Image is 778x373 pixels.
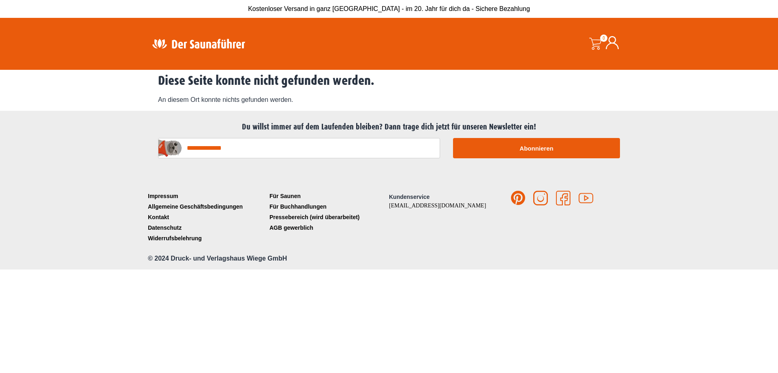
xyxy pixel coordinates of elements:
[267,191,389,201] a: Für Saunen
[146,233,267,244] a: Widerrufsbelehrung
[146,212,267,222] a: Kontakt
[267,212,389,222] a: Pressebereich (wird überarbeitet)
[146,191,267,201] a: Impressum
[146,222,267,233] a: Datenschutz
[158,73,620,88] h1: Diese Seite konnte nicht gefunden werden.
[150,122,628,132] h2: Du willst immer auf dem Laufenden bleiben? Dann trage dich jetzt für unseren Newsletter ein!
[267,191,389,233] nav: Menü
[146,201,267,212] a: Allgemeine Geschäftsbedingungen
[146,191,267,244] nav: Menü
[600,34,607,42] span: 0
[158,95,620,105] p: An diesem Ort konnte nichts gefunden werden.
[148,255,287,262] span: © 2024 Druck- und Verlagshaus Wiege GmbH
[267,201,389,212] a: Für Buchhandlungen
[248,5,530,12] span: Kostenloser Versand in ganz [GEOGRAPHIC_DATA] - im 20. Jahr für dich da - Sichere Bezahlung
[389,194,430,200] span: Kundenservice
[453,138,620,158] button: Abonnieren
[389,203,486,209] a: [EMAIL_ADDRESS][DOMAIN_NAME]
[267,222,389,233] a: AGB gewerblich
